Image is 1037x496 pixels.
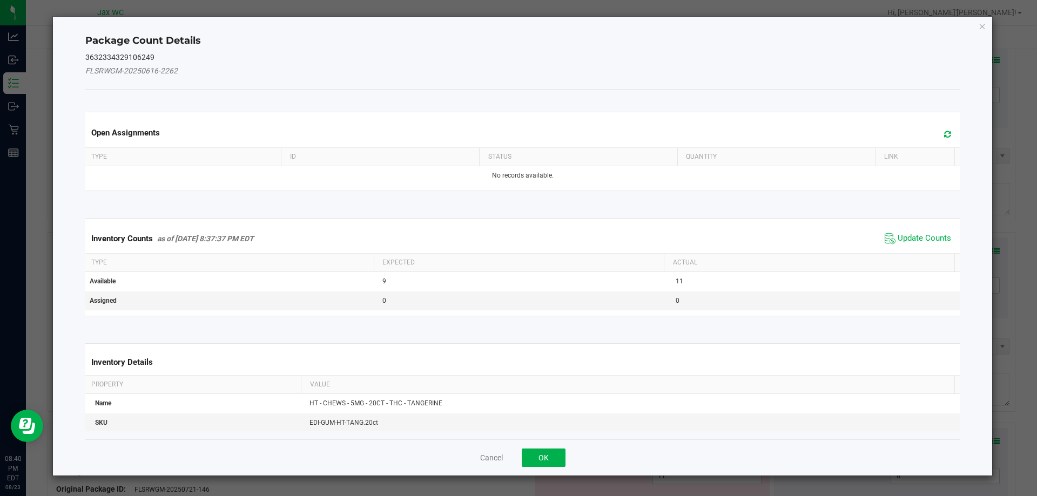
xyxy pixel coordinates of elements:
[382,277,386,285] span: 9
[90,277,116,285] span: Available
[91,259,107,266] span: Type
[91,153,107,160] span: Type
[85,53,960,62] h5: 3632334329106249
[91,128,160,138] span: Open Assignments
[91,357,153,367] span: Inventory Details
[686,153,717,160] span: Quantity
[676,297,679,304] span: 0
[676,277,683,285] span: 11
[979,19,986,32] button: Close
[95,399,111,407] span: Name
[290,153,296,160] span: ID
[309,399,442,407] span: HT - CHEWS - 5MG - 20CT - THC - TANGERINE
[91,234,153,243] span: Inventory Counts
[884,153,898,160] span: Link
[480,452,503,463] button: Cancel
[85,67,960,75] h5: FLSRWGM-20250616-2262
[382,259,415,266] span: Expected
[382,297,386,304] span: 0
[83,166,962,185] td: No records available.
[91,381,123,388] span: Property
[488,153,511,160] span: Status
[90,297,117,304] span: Assigned
[898,233,951,244] span: Update Counts
[95,419,107,426] span: SKU
[85,34,960,48] h4: Package Count Details
[157,234,254,243] span: as of [DATE] 8:37:37 PM EDT
[11,410,43,442] iframe: Resource center
[522,449,565,467] button: OK
[309,419,378,426] span: EDI-GUM-HT-TANG.20ct
[310,381,330,388] span: Value
[673,259,697,266] span: Actual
